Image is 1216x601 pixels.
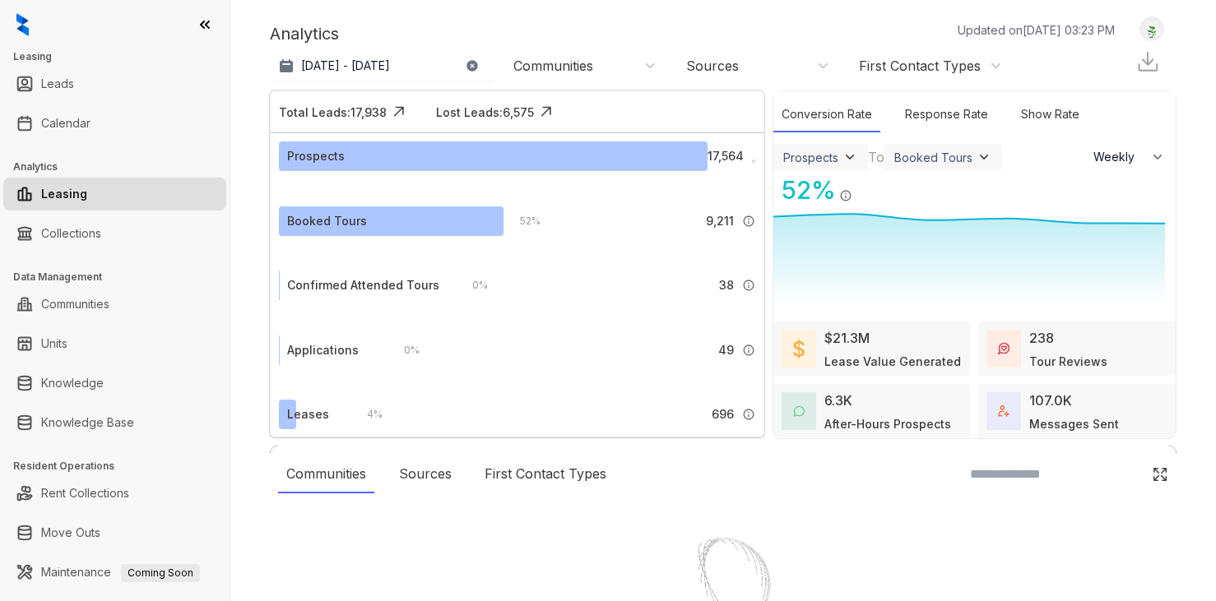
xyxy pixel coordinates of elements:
div: After-Hours Prospects [824,415,951,432]
a: Collections [41,217,101,250]
div: Tour Reviews [1029,353,1107,370]
div: Communities [513,57,593,75]
div: Sources [391,455,460,493]
div: 4 % [350,405,383,423]
div: 107.0K [1029,391,1072,410]
div: Show Rate [1013,97,1088,132]
img: SearchIcon [1117,467,1131,481]
div: Leases [287,405,329,423]
span: 17,564 [708,147,744,165]
li: Calendar [3,107,226,140]
div: 0 % [456,276,488,294]
div: First Contact Types [476,455,615,493]
button: Weekly [1084,142,1176,172]
a: Leads [41,67,74,100]
div: 0 % [388,341,420,359]
a: Leasing [41,178,87,210]
div: 6.3K [824,391,852,410]
img: Info [742,408,755,421]
p: Updated on [DATE] 03:23 PM [958,21,1115,39]
li: Maintenance [3,556,226,589]
div: Booked Tours [894,150,972,164]
button: [DATE] - [DATE] [270,51,492,81]
div: First Contact Types [859,57,981,75]
div: Lease Value Generated [824,353,961,370]
div: Booked Tours [287,212,367,230]
h3: Data Management [13,270,230,284]
div: 238 [1029,328,1054,348]
div: Prospects [783,150,838,164]
div: Applications [287,341,359,359]
li: Leads [3,67,226,100]
img: ViewFilterArrow [842,149,858,165]
li: Rent Collections [3,477,226,510]
span: 9,211 [706,212,734,230]
img: TotalFum [998,405,1009,417]
li: Communities [3,288,226,321]
div: 52 % [773,172,836,209]
span: 38 [719,276,734,294]
li: Move Outs [3,516,226,549]
img: Info [742,344,755,357]
div: Total Leads: 17,938 [279,104,387,121]
div: Lost Leads: 6,575 [436,104,534,121]
li: Knowledge [3,367,226,400]
span: 696 [712,405,734,423]
a: Units [41,327,67,360]
img: ViewFilterArrow [976,149,992,165]
a: Knowledge [41,367,104,400]
div: 52 % [504,212,541,230]
p: Analytics [270,21,339,46]
img: Info [839,189,852,202]
img: LeaseValue [793,339,805,358]
a: Calendar [41,107,91,140]
img: Click Icon [1152,466,1168,483]
p: [DATE] - [DATE] [301,58,390,74]
a: Move Outs [41,516,100,549]
img: Click Icon [852,174,877,199]
img: TourReviews [998,343,1009,354]
div: Communities [278,455,374,493]
img: UserAvatar [1140,21,1163,38]
li: Leasing [3,178,226,210]
a: Communities [41,288,109,321]
img: Download [1135,49,1160,74]
li: Collections [3,217,226,250]
h3: Resident Operations [13,459,230,474]
img: Click Icon [534,99,559,124]
img: logo [16,13,29,36]
div: $21.3M [824,328,870,348]
img: Info [742,215,755,228]
div: To [868,147,884,167]
a: Knowledge Base [41,406,134,439]
div: Prospects [287,147,345,165]
div: Conversion Rate [773,97,880,132]
span: Weekly [1093,149,1144,165]
img: Info [742,279,755,292]
li: Units [3,327,226,360]
div: Messages Sent [1029,415,1119,432]
div: Response Rate [897,97,996,132]
span: Coming Soon [121,564,200,582]
a: Rent Collections [41,477,129,510]
div: Sources [686,57,739,75]
img: Info [752,159,755,163]
img: Click Icon [387,99,411,124]
div: Confirmed Attended Tours [287,276,439,294]
img: AfterHoursConversations [793,405,805,418]
h3: Analytics [13,159,230,174]
li: Knowledge Base [3,406,226,439]
h3: Leasing [13,49,230,64]
span: 49 [718,341,734,359]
